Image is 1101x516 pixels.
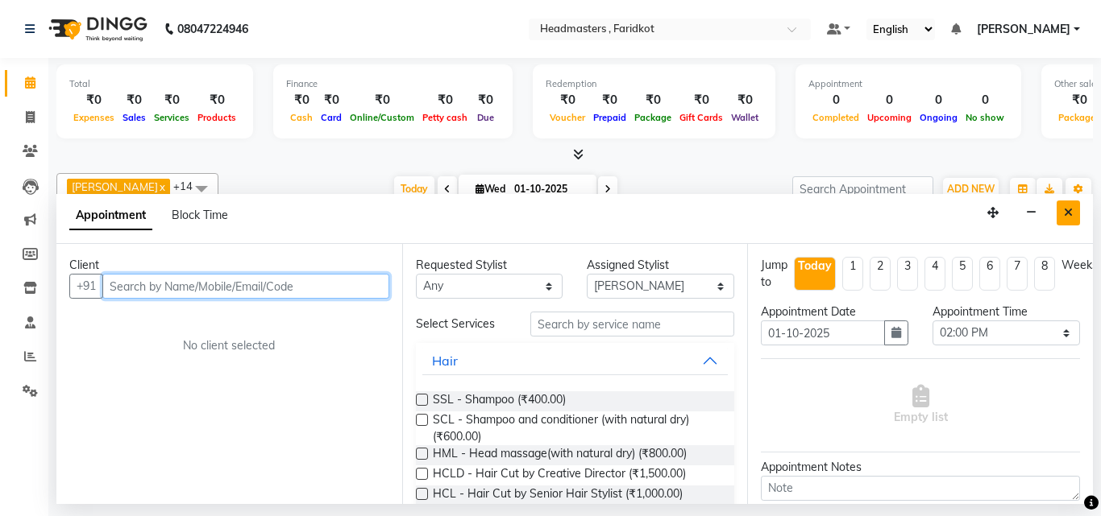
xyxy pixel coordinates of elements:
span: SSL - Shampoo (₹400.00) [433,391,566,411]
span: ADD NEW [947,183,995,195]
span: +14 [173,180,205,192]
span: SCL - Shampoo and conditioner (with natural dry) (₹600.00) [433,411,722,445]
li: 2 [870,257,891,291]
div: Total [69,77,240,91]
img: logo [41,6,152,52]
div: ₹0 [317,91,346,109]
div: Assigned Stylist [587,257,734,274]
div: ₹0 [150,91,193,109]
span: Voucher [546,112,589,123]
input: Search Appointment [792,176,933,201]
div: 0 [962,91,1008,109]
span: Gift Cards [675,112,727,123]
span: Upcoming [863,112,916,123]
div: ₹0 [193,91,240,109]
span: Services [150,112,193,123]
span: Block Time [172,208,228,222]
span: Package [630,112,675,123]
li: 8 [1034,257,1055,291]
div: ₹0 [286,91,317,109]
span: HCLD - Hair Cut by Creative Director (₹1,500.00) [433,465,686,485]
li: 4 [924,257,945,291]
li: 1 [842,257,863,291]
div: No client selected [108,337,351,354]
div: Select Services [404,316,518,332]
li: 5 [952,257,973,291]
div: Hair [432,351,458,370]
span: [PERSON_NAME] [977,21,1070,38]
li: 7 [1007,257,1028,291]
span: Completed [808,112,863,123]
button: Close [1057,200,1080,225]
div: Redemption [546,77,762,91]
span: No show [962,112,1008,123]
button: +91 [69,274,103,299]
span: Online/Custom [346,112,418,123]
span: Wallet [727,112,762,123]
div: 0 [916,91,962,109]
span: Empty list [894,385,948,426]
input: Search by service name [530,312,735,336]
div: ₹0 [630,91,675,109]
button: ADD NEW [943,178,999,200]
div: Client [69,257,389,274]
li: 3 [897,257,918,291]
div: Appointment Time [933,303,1080,320]
span: [PERSON_NAME] [72,180,158,193]
span: Cash [286,112,317,123]
span: Prepaid [589,112,630,123]
div: ₹0 [69,91,118,109]
div: Appointment Notes [761,459,1080,476]
input: Search by Name/Mobile/Email/Code [102,274,389,299]
span: Appointment [69,201,152,230]
div: ₹0 [118,91,150,109]
span: HCL - Hair Cut by Senior Hair Stylist (₹1,000.00) [433,485,683,506]
span: Petty cash [418,112,472,123]
div: Weeks [1062,257,1098,274]
span: Wed [472,183,509,195]
div: ₹0 [589,91,630,109]
span: Ongoing [916,112,962,123]
div: 0 [863,91,916,109]
span: HML - Head massage(with natural dry) (₹800.00) [433,445,687,465]
span: Card [317,112,346,123]
div: ₹0 [472,91,500,109]
div: Appointment [808,77,1008,91]
input: yyyy-mm-dd [761,320,885,345]
div: ₹0 [727,91,762,109]
b: 08047224946 [177,6,248,52]
div: Appointment Date [761,303,908,320]
div: Jump to [761,257,787,291]
div: 0 [808,91,863,109]
div: Requested Stylist [416,257,563,274]
div: ₹0 [675,91,727,109]
div: ₹0 [418,91,472,109]
span: Sales [118,112,150,123]
input: 2025-10-01 [509,177,590,201]
div: Finance [286,77,500,91]
button: Hair [422,346,729,375]
div: ₹0 [346,91,418,109]
li: 6 [979,257,1000,291]
span: Expenses [69,112,118,123]
a: x [158,180,165,193]
span: Due [473,112,498,123]
span: Products [193,112,240,123]
div: ₹0 [546,91,589,109]
span: Today [394,176,434,201]
div: Today [798,258,832,275]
